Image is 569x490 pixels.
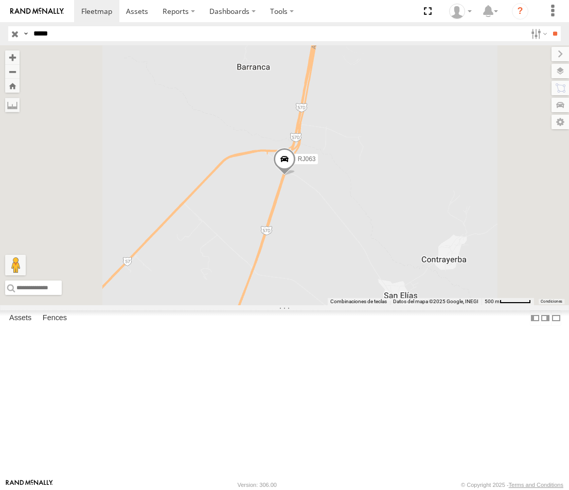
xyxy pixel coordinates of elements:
label: Dock Summary Table to the Right [540,310,550,325]
button: Zoom out [5,64,20,79]
label: Dock Summary Table to the Left [530,310,540,325]
span: 500 m [485,299,500,304]
button: Arrastra el hombrecito naranja al mapa para abrir Street View [5,255,26,275]
div: Version: 306.00 [238,482,277,488]
a: Condiciones (se abre en una nueva pestaña) [541,300,562,304]
button: Zoom Home [5,79,20,93]
a: Terms and Conditions [509,482,563,488]
label: Hide Summary Table [551,310,561,325]
button: Combinaciones de teclas [330,298,387,305]
div: Josue Jimenez [446,4,475,19]
span: RJ063 [298,155,316,163]
label: Search Query [22,26,30,41]
i: ? [512,3,528,20]
button: Escala del mapa: 500 m por 57 píxeles [482,298,534,305]
a: Visit our Website [6,480,53,490]
label: Assets [4,311,37,325]
span: Datos del mapa ©2025 Google, INEGI [393,299,478,304]
label: Search Filter Options [527,26,549,41]
div: © Copyright 2025 - [461,482,563,488]
label: Measure [5,98,20,112]
label: Fences [38,311,72,325]
button: Zoom in [5,50,20,64]
label: Map Settings [552,115,569,129]
img: rand-logo.svg [10,8,64,15]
